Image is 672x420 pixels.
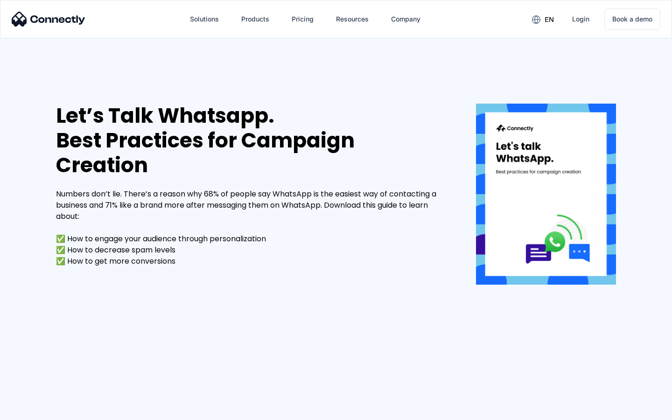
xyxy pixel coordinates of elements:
ul: Language list [19,404,56,417]
div: Numbers don’t lie. There’s a reason why 68% of people say WhatsApp is the easiest way of contacti... [56,189,448,267]
div: Let’s Talk Whatsapp. Best Practices for Campaign Creation [56,104,448,177]
a: Login [565,8,597,30]
div: Resources [336,13,369,26]
div: Products [241,13,269,26]
div: Login [572,13,589,26]
a: Book a demo [604,8,660,30]
div: en [545,13,554,26]
aside: Language selected: English [9,404,56,417]
a: Pricing [284,8,321,30]
img: Connectly Logo [12,12,85,27]
div: Solutions [190,13,219,26]
div: Pricing [292,13,314,26]
div: Company [391,13,420,26]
